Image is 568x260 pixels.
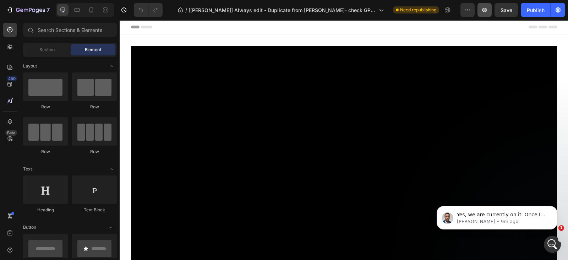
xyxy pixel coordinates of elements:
span: Toggle open [105,60,117,72]
span: Layout [23,63,37,69]
span: Button [23,224,36,231]
div: Beta [5,130,17,136]
iframe: Intercom live chat [544,236,561,253]
span: Toggle open [105,222,117,233]
div: Publish [527,6,545,14]
span: [[PERSON_NAME]] Always edit - Duplicate from [PERSON_NAME]- check GP Copy of Landing Page [189,6,376,14]
span: Text [23,166,32,172]
span: / [185,6,187,14]
div: Heading [23,207,68,213]
span: Section [39,47,55,53]
div: Row [72,104,117,110]
span: Toggle open [105,163,117,175]
iframe: Design area [120,20,568,260]
div: Undo/Redo [134,3,163,17]
div: Row [72,148,117,155]
span: Element [85,47,101,53]
iframe: Intercom notifications message [426,191,568,241]
button: Save [495,3,518,17]
span: Need republishing [400,7,436,13]
p: 7 [47,6,50,14]
button: 7 [3,3,53,17]
button: Publish [521,3,551,17]
div: Row [23,104,68,110]
div: Text Block [72,207,117,213]
span: Save [501,7,512,13]
input: Search Sections & Elements [23,23,117,37]
div: 450 [7,76,17,81]
div: Row [23,148,68,155]
span: 1 [558,225,564,231]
